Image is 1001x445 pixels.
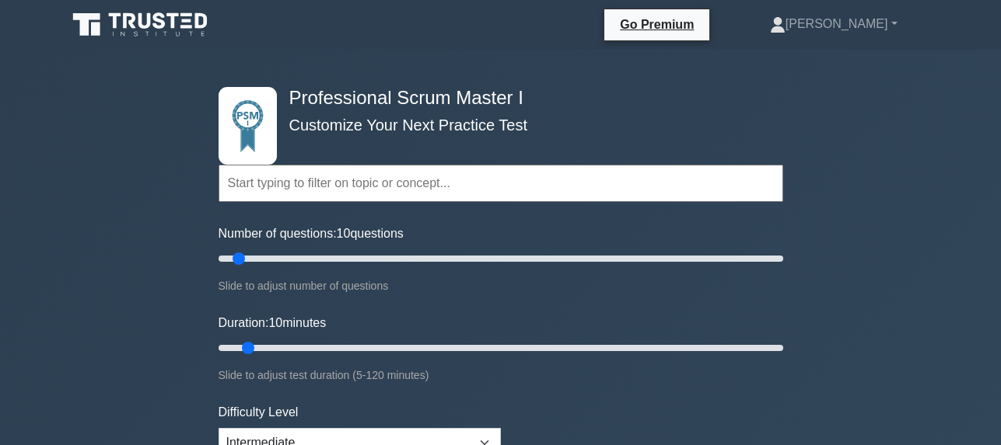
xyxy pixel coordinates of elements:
[219,276,783,295] div: Slide to adjust number of questions
[219,314,327,332] label: Duration: minutes
[733,9,935,40] a: [PERSON_NAME]
[219,366,783,384] div: Slide to adjust test duration (5-120 minutes)
[219,165,783,202] input: Start typing to filter on topic or concept...
[337,227,351,240] span: 10
[219,403,299,422] label: Difficulty Level
[283,87,707,110] h4: Professional Scrum Master I
[611,15,703,34] a: Go Premium
[268,316,282,329] span: 10
[219,224,404,243] label: Number of questions: questions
